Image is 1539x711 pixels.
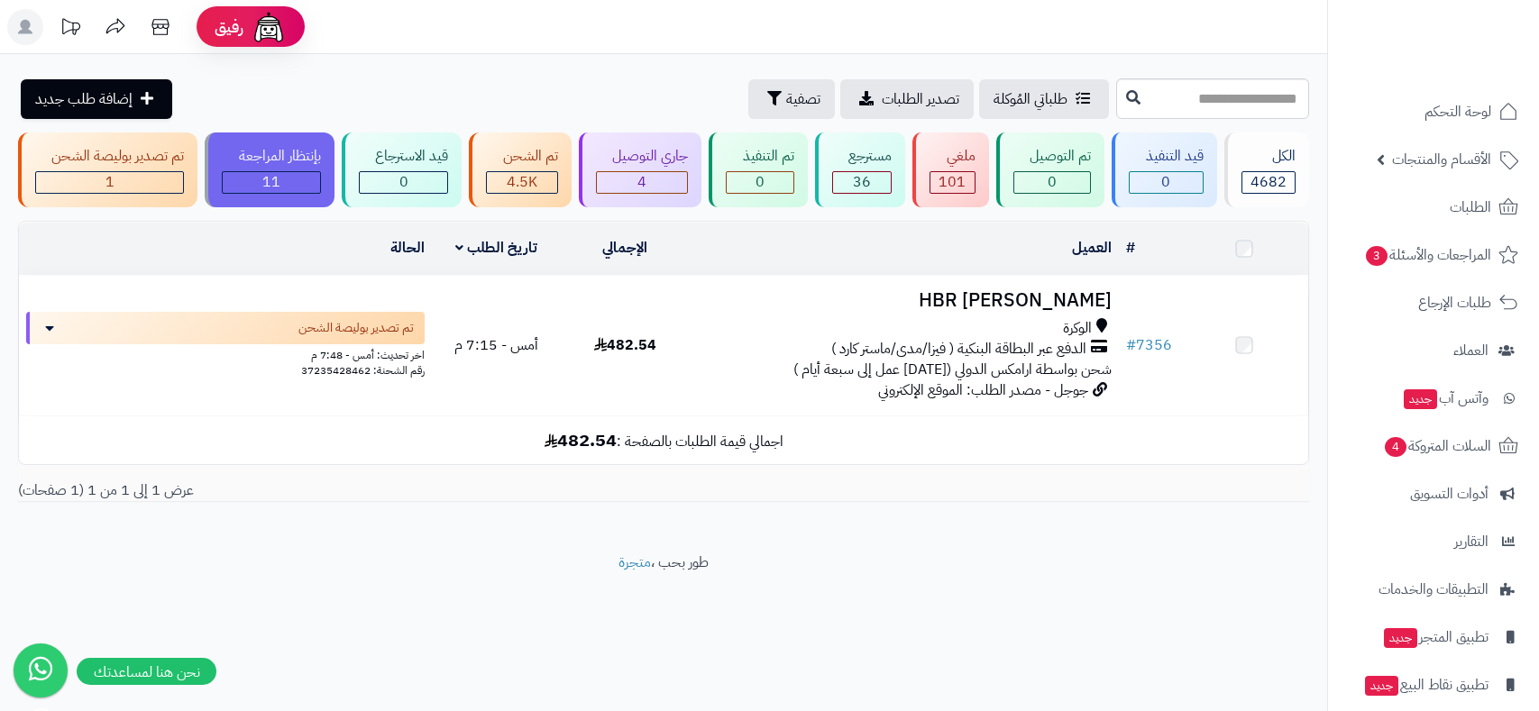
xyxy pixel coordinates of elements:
a: تم التوصيل 0 [993,132,1108,207]
div: 1 [36,172,183,193]
span: 4 [1385,437,1406,457]
a: قيد الاسترجاع 0 [338,132,465,207]
span: جديد [1384,628,1417,648]
div: 36 [833,172,891,193]
a: متجرة [618,551,651,573]
div: عرض 1 إلى 1 من 1 (1 صفحات) [5,480,664,501]
div: 0 [727,172,792,193]
span: الدفع عبر البطاقة البنكية ( فيزا/مدى/ماستر كارد ) [831,339,1086,360]
div: تم التوصيل [1013,146,1091,167]
span: 4.5K [507,171,537,193]
a: تم تصدير بوليصة الشحن 1 [14,132,201,207]
a: الكل4682 [1221,132,1313,207]
span: الأقسام والمنتجات [1392,147,1491,172]
span: لوحة التحكم [1424,99,1491,124]
a: لوحة التحكم [1339,90,1528,133]
img: ai-face.png [251,9,287,45]
span: التقارير [1454,529,1489,554]
span: 0 [1161,171,1170,193]
span: جديد [1404,389,1437,409]
a: طلباتي المُوكلة [979,79,1109,119]
span: تصفية [786,88,820,110]
span: الوكرة [1063,318,1092,339]
a: #7356 [1126,334,1172,356]
span: شحن بواسطة ارامكس الدولي ([DATE] عمل إلى سبعة أيام ) [793,359,1112,380]
a: أدوات التسويق [1339,472,1528,515]
div: جاري التوصيل [596,146,688,167]
span: السلات المتروكة [1383,433,1491,459]
td: اجمالي قيمة الطلبات بالصفحة : [19,416,1308,464]
span: 4 [637,171,646,193]
a: إضافة طلب جديد [21,79,172,119]
span: إضافة طلب جديد [35,88,133,110]
span: 1 [105,171,115,193]
a: طلبات الإرجاع [1339,281,1528,324]
span: 3 [1366,246,1388,266]
div: الكل [1241,146,1296,167]
span: أمس - 7:15 م [454,334,538,356]
a: العميل [1072,237,1112,259]
span: التطبيقات والخدمات [1379,577,1489,602]
div: 101 [930,172,974,193]
a: مسترجع 36 [811,132,909,207]
span: تصدير الطلبات [882,88,959,110]
a: الإجمالي [602,237,647,259]
b: 482.54 [545,426,617,453]
a: المراجعات والأسئلة3 [1339,233,1528,277]
div: مسترجع [832,146,892,167]
a: العملاء [1339,329,1528,372]
div: تم التنفيذ [726,146,793,167]
a: تحديثات المنصة [48,9,93,50]
span: وآتس آب [1402,386,1489,411]
a: التطبيقات والخدمات [1339,568,1528,611]
a: الحالة [390,237,425,259]
span: العملاء [1453,338,1489,363]
span: 0 [399,171,408,193]
span: رفيق [215,16,243,38]
a: التقارير [1339,520,1528,563]
span: تطبيق نقاط البيع [1363,672,1489,697]
span: 4682 [1250,171,1287,193]
div: 0 [360,172,447,193]
span: طلبات الإرجاع [1418,290,1491,315]
a: جاري التوصيل 4 [575,132,705,207]
a: قيد التنفيذ 0 [1108,132,1220,207]
a: تم الشحن 4.5K [465,132,574,207]
span: 0 [1048,171,1057,193]
div: 4 [597,172,687,193]
a: تم التنفيذ 0 [705,132,811,207]
a: تطبيق نقاط البيعجديد [1339,663,1528,706]
span: 36 [853,171,871,193]
span: طلباتي المُوكلة [994,88,1067,110]
span: 11 [262,171,280,193]
span: تطبيق المتجر [1382,624,1489,650]
a: السلات المتروكة4 [1339,424,1528,468]
button: تصفية [748,79,835,119]
div: 0 [1014,172,1090,193]
div: ملغي [930,146,975,167]
div: 0 [1130,172,1202,193]
span: # [1126,334,1136,356]
div: قيد الاسترجاع [359,146,448,167]
span: 482.54 [594,334,656,356]
a: تصدير الطلبات [840,79,974,119]
div: تم تصدير بوليصة الشحن [35,146,184,167]
span: تم تصدير بوليصة الشحن [298,319,414,337]
a: تطبيق المتجرجديد [1339,615,1528,659]
a: ملغي 101 [909,132,992,207]
span: المراجعات والأسئلة [1364,242,1491,268]
div: 4528 [487,172,556,193]
a: بإنتظار المراجعة 11 [201,132,337,207]
a: وآتس آبجديد [1339,377,1528,420]
a: # [1126,237,1135,259]
span: الطلبات [1450,195,1491,220]
span: رقم الشحنة: 37235428462 [301,362,425,378]
span: أدوات التسويق [1410,481,1489,506]
h3: HBR [PERSON_NAME] [697,290,1112,311]
span: 101 [939,171,966,193]
div: بإنتظار المراجعة [222,146,320,167]
span: جديد [1365,676,1398,696]
div: اخر تحديث: أمس - 7:48 م [26,344,425,363]
a: تاريخ الطلب [455,237,537,259]
span: جوجل - مصدر الطلب: الموقع الإلكتروني [878,379,1088,401]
